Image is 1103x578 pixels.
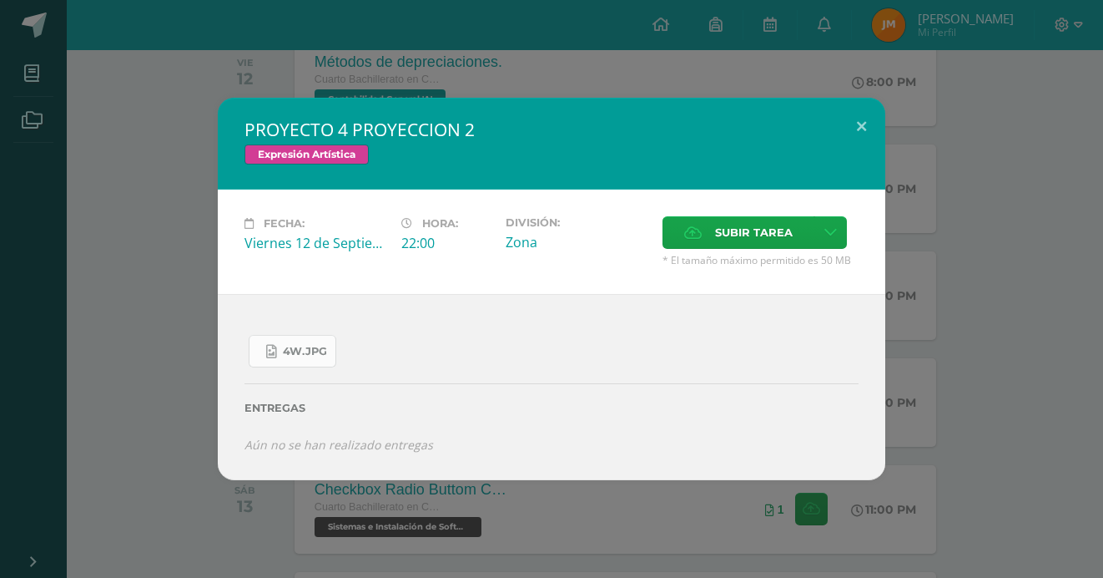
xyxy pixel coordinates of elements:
button: Close (Esc) [838,98,885,155]
i: Aún no se han realizado entregas [244,437,433,453]
span: 4W.jpg [283,345,327,358]
h2: PROYECTO 4 PROYECCION 2 [244,118,859,141]
span: Hora: [422,217,458,230]
span: Fecha: [264,217,305,230]
div: Viernes 12 de Septiembre [244,234,388,252]
label: Entregas [244,402,859,414]
div: 22:00 [401,234,492,252]
a: 4W.jpg [249,335,336,368]
span: Expresión Artística [244,144,369,165]
span: * El tamaño máximo permitido es 50 MB [662,253,859,267]
div: Zona [506,233,649,251]
span: Subir tarea [715,217,793,248]
label: División: [506,216,649,229]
